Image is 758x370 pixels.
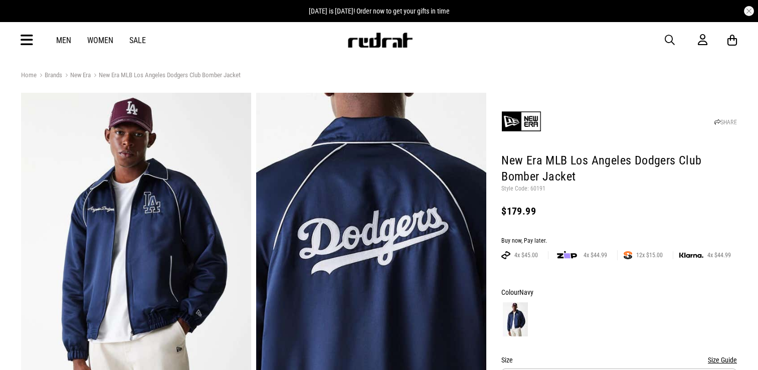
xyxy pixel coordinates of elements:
[87,36,113,45] a: Women
[503,302,528,336] img: Navy
[501,354,737,366] div: Size
[347,33,413,48] img: Redrat logo
[703,251,735,259] span: 4x $44.99
[91,71,241,81] a: New Era MLB Los Angeles Dodgers Club Bomber Jacket
[501,237,737,245] div: Buy now, Pay later.
[679,253,703,258] img: KLARNA
[129,36,146,45] a: Sale
[501,286,737,298] div: Colour
[519,288,533,296] span: Navy
[632,251,667,259] span: 12x $15.00
[510,251,542,259] span: 4x $45.00
[557,250,577,260] img: zip
[501,153,737,185] h1: New Era MLB Los Angeles Dodgers Club Bomber Jacket
[714,119,737,126] a: SHARE
[37,71,62,81] a: Brands
[56,36,71,45] a: Men
[501,205,737,217] div: $179.99
[62,71,91,81] a: New Era
[708,354,737,366] button: Size Guide
[309,7,450,15] span: [DATE] is [DATE]! Order now to get your gifts in time
[624,251,632,259] img: SPLITPAY
[501,251,510,259] img: AFTERPAY
[21,71,37,79] a: Home
[580,251,611,259] span: 4x $44.99
[501,185,737,193] p: Style Code: 60191
[501,101,541,141] img: New Era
